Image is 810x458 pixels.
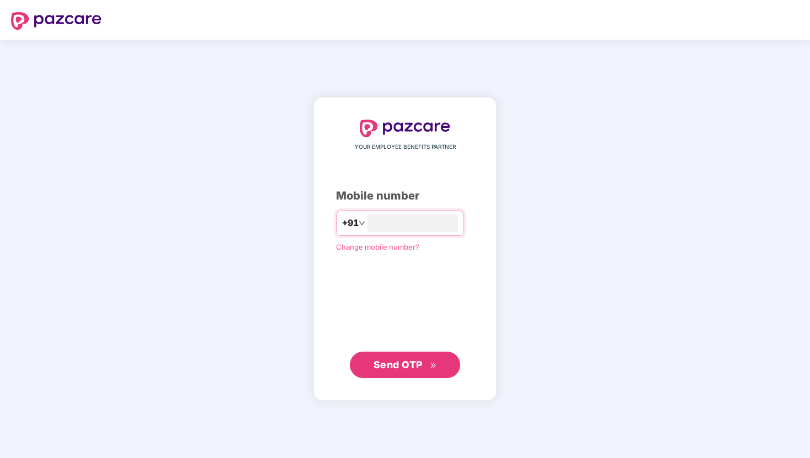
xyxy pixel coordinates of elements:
[374,359,423,370] span: Send OTP
[336,243,419,251] a: Change mobile number?
[360,120,450,137] img: logo
[355,143,456,152] span: YOUR EMPLOYEE BENEFITS PARTNER
[359,220,365,227] span: down
[11,12,102,30] img: logo
[342,216,359,230] span: +91
[430,362,437,369] span: double-right
[336,187,474,204] div: Mobile number
[350,352,460,378] button: Send OTPdouble-right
